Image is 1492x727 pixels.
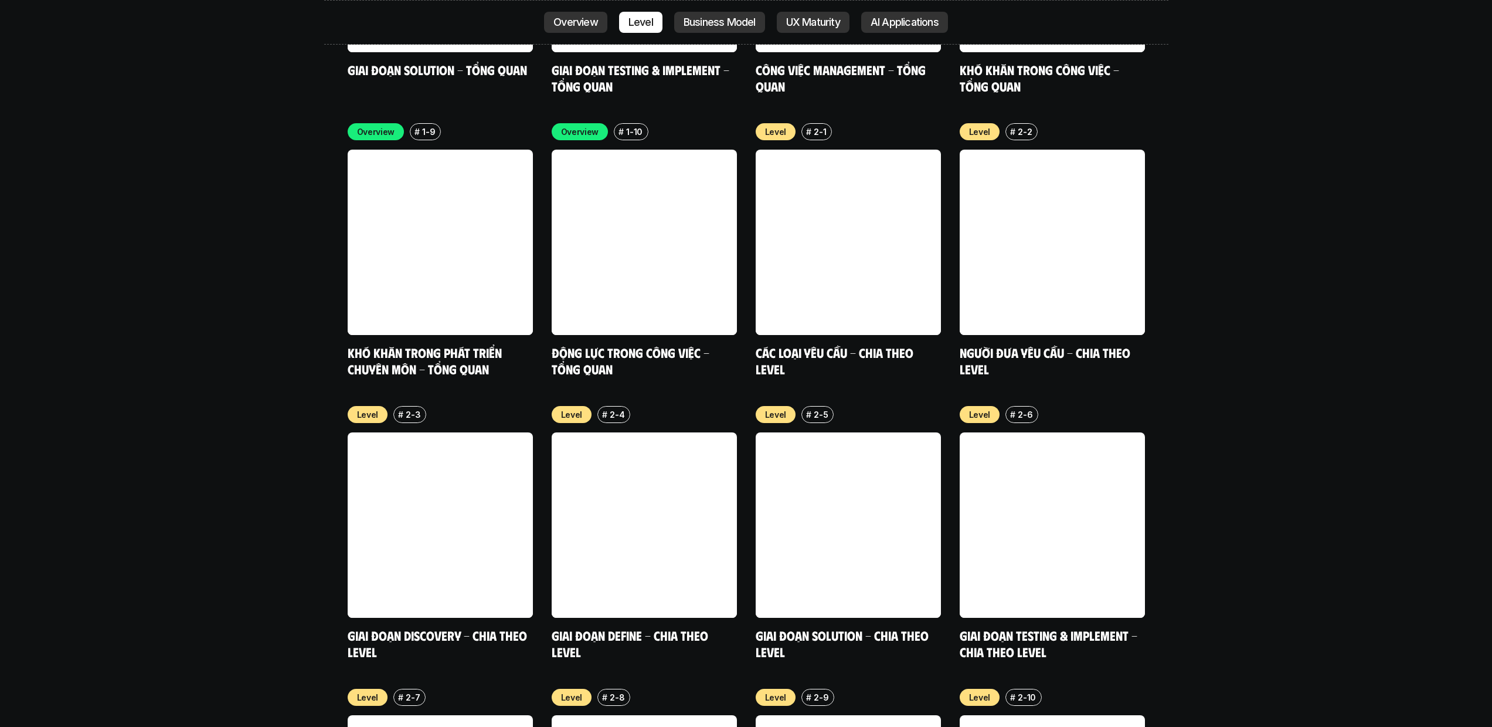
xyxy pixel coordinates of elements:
p: Level [765,408,787,421]
a: Công việc Management - Tổng quan [756,62,929,94]
p: Level [969,126,991,138]
a: Giai đoạn Testing & Implement - Chia theo Level [960,627,1140,660]
a: Các loại yêu cầu - Chia theo level [756,344,916,377]
a: Giai đoạn Solution - Chia theo Level [756,627,932,660]
p: Level [765,691,787,704]
a: Giai đoạn Define - Chia theo Level [552,627,711,660]
h6: # [414,127,420,136]
p: Level [561,691,583,704]
p: 2-7 [406,691,420,704]
p: 2-9 [814,691,828,704]
p: Level [357,691,379,704]
p: Level [561,408,583,421]
a: Người đưa yêu cầu - Chia theo Level [960,344,1133,377]
h6: # [398,693,403,702]
h6: # [806,127,811,136]
h6: # [618,127,624,136]
h6: # [806,693,811,702]
p: 1-10 [626,126,643,138]
a: Khó khăn trong công việc - Tổng quan [960,62,1122,94]
a: Động lực trong công việc - Tổng quan [552,344,712,377]
p: 2-3 [406,408,420,421]
p: Overview [561,126,599,138]
p: Level [357,408,379,421]
h6: # [398,410,403,419]
h6: # [602,693,607,702]
p: Level [969,408,991,421]
a: Khó khăn trong phát triển chuyên môn - Tổng quan [348,344,505,377]
h6: # [602,410,607,419]
a: Giai đoạn Testing & Implement - Tổng quan [552,62,732,94]
a: Giai đoạn Solution - Tổng quan [348,62,527,77]
p: 2-8 [610,691,624,704]
p: 2-2 [1018,126,1032,138]
h6: # [1010,410,1015,419]
p: Level [969,691,991,704]
a: Giai đoạn Discovery - Chia theo Level [348,627,530,660]
p: 2-4 [610,408,624,421]
h6: # [806,410,811,419]
p: 2-6 [1018,408,1032,421]
p: Overview [357,126,395,138]
p: Level [765,126,787,138]
h6: # [1010,127,1015,136]
p: 2-5 [814,408,828,421]
p: 2-1 [814,126,826,138]
a: Overview [544,12,607,33]
p: 1-9 [422,126,435,138]
p: 2-10 [1018,691,1036,704]
h6: # [1010,693,1015,702]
